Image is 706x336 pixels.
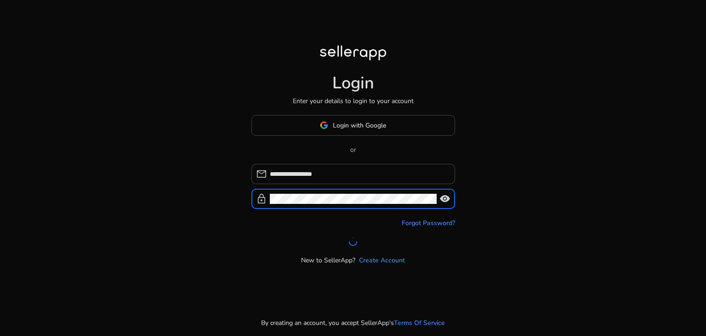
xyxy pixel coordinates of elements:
[251,115,455,136] button: Login with Google
[359,255,405,265] a: Create Account
[320,121,328,129] img: google-logo.svg
[332,73,374,93] h1: Login
[251,145,455,155] p: or
[256,168,267,180] span: mail
[256,193,267,204] span: lock
[301,255,355,265] p: New to SellerApp?
[402,218,455,228] a: Forgot Password?
[293,96,414,106] p: Enter your details to login to your account
[439,193,450,204] span: visibility
[333,121,386,130] span: Login with Google
[394,318,445,328] a: Terms Of Service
